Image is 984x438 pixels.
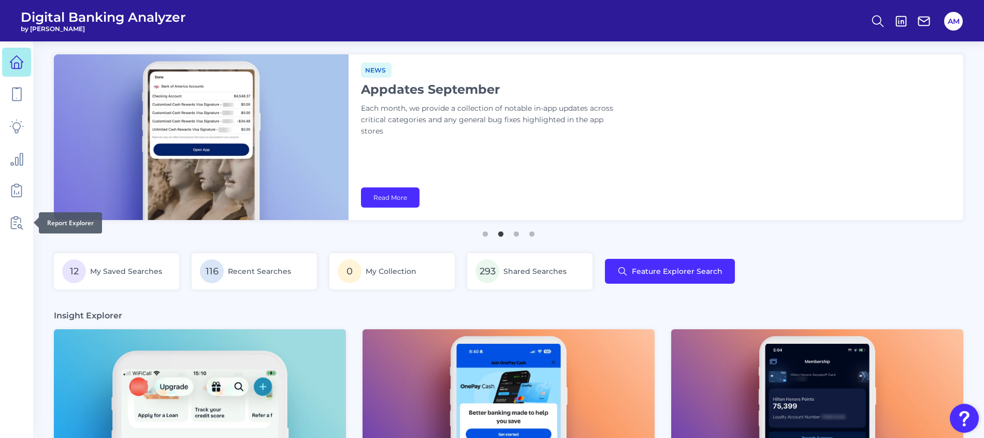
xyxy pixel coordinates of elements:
button: 1 [480,226,490,237]
h1: Appdates September [361,82,620,97]
p: Each month, we provide a collection of notable in-app updates across critical categories and any ... [361,103,620,137]
button: 3 [511,226,522,237]
span: 0 [338,259,361,283]
span: 293 [475,259,499,283]
span: My Saved Searches [90,267,162,276]
button: Feature Explorer Search [605,259,735,284]
a: 0My Collection [329,253,455,289]
span: Digital Banking Analyzer [21,9,186,25]
span: Feature Explorer Search [632,267,722,275]
a: News [361,65,392,75]
a: 12My Saved Searches [54,253,179,289]
span: News [361,63,392,78]
span: by [PERSON_NAME] [21,25,186,33]
button: Open Resource Center [950,404,979,433]
span: Shared Searches [503,267,567,276]
button: 4 [527,226,537,237]
h3: Insight Explorer [54,310,122,321]
span: 116 [200,259,224,283]
button: AM [944,12,963,31]
div: Report Explorer [39,212,102,233]
span: Recent Searches [228,267,291,276]
span: 12 [62,259,86,283]
span: My Collection [366,267,416,276]
a: 293Shared Searches [467,253,592,289]
img: bannerImg [54,54,349,220]
a: 116Recent Searches [192,253,317,289]
a: Read More [361,187,419,208]
button: 2 [496,226,506,237]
